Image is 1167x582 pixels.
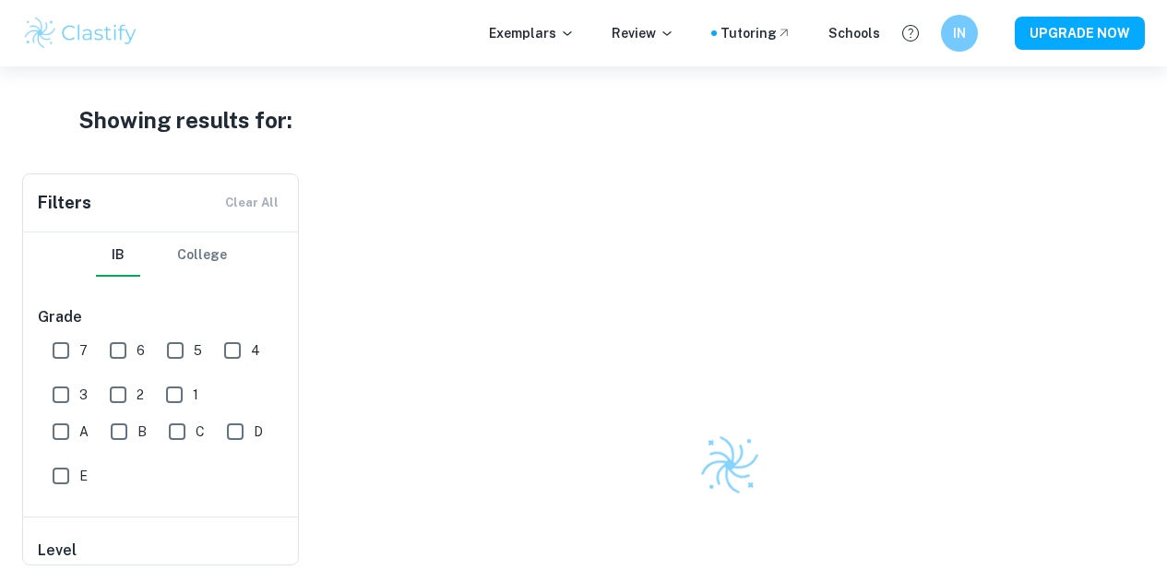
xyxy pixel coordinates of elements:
span: 3 [79,385,88,405]
button: Help and Feedback [895,18,926,49]
h6: Filters [38,190,91,216]
img: Clastify logo [22,15,139,52]
button: IB [96,232,140,277]
span: 6 [137,340,145,361]
button: College [177,232,227,277]
img: Clastify logo [696,431,763,498]
span: D [254,422,263,442]
p: Exemplars [489,23,575,43]
span: 2 [137,385,144,405]
h6: Grade [38,306,285,328]
h6: IN [949,23,971,43]
p: Review [612,23,674,43]
div: Filter type choice [96,232,227,277]
button: UPGRADE NOW [1015,17,1145,50]
span: C [196,422,205,442]
h6: Level [38,540,285,562]
h1: Showing results for: [78,103,292,137]
span: 4 [251,340,260,361]
span: E [79,466,88,486]
span: B [137,422,147,442]
span: 5 [194,340,202,361]
span: 1 [193,385,198,405]
span: 7 [79,340,88,361]
a: Schools [828,23,880,43]
span: A [79,422,89,442]
a: Tutoring [720,23,792,43]
button: IN [941,15,978,52]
